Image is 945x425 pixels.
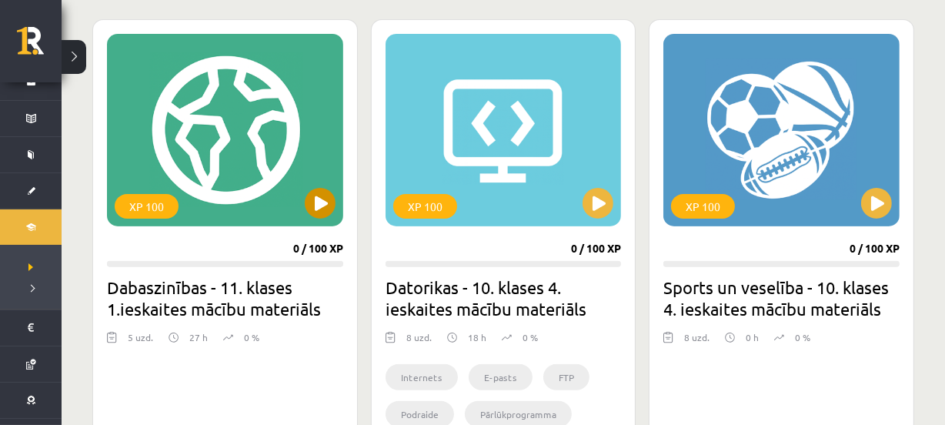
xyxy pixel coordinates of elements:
li: FTP [543,364,589,390]
h2: Sports un veselība - 10. klases 4. ieskaites mācību materiāls [663,276,900,320]
div: XP 100 [393,194,457,219]
p: 27 h [189,330,208,344]
p: 0 h [746,330,759,344]
a: Rīgas 1. Tālmācības vidusskola [17,27,62,65]
div: 5 uzd. [128,330,153,353]
h2: Datorikas - 10. klases 4. ieskaites mācību materiāls [386,276,622,320]
p: 0 % [244,330,259,344]
div: XP 100 [671,194,735,219]
p: 0 % [523,330,538,344]
li: Internets [386,364,458,390]
div: 8 uzd. [406,330,432,353]
div: XP 100 [115,194,179,219]
p: 0 % [795,330,810,344]
div: 8 uzd. [684,330,710,353]
h2: Dabaszinības - 11. klases 1.ieskaites mācību materiāls [107,276,343,320]
p: 18 h [468,330,486,344]
li: E-pasts [469,364,533,390]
